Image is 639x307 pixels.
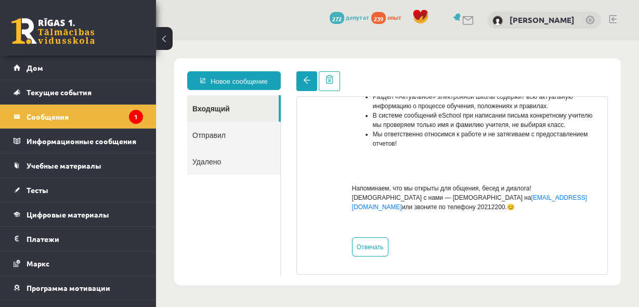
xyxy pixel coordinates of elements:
a: Отвечать [196,197,232,216]
font: Напоминаем, что мы открыты для общения, бесед и диалога! [DEMOGRAPHIC_DATA] с нами — [DEMOGRAPHIC... [196,145,375,161]
a: Платежи [14,227,143,251]
a: Информационные сообщения [14,129,143,153]
a: Программа мотивации [14,276,143,300]
font: 272 [332,15,342,23]
font: Маркс [27,259,49,268]
font: Учебные материалы [27,161,101,170]
font: Текущие события [27,87,92,97]
font: 239 [374,15,383,23]
a: Дом [14,56,143,80]
font: Отвечать [201,203,228,211]
a: Отправил [31,82,124,108]
img: Анастасия Смирнова [492,16,503,26]
a: Текущие события [14,80,143,104]
font: 1 [134,112,138,121]
font: Удалено [36,118,65,126]
font: Цифровые материалы [27,210,109,219]
font: Входящий [36,65,74,73]
font: опыт [387,13,402,21]
a: Входящий [31,55,123,82]
a: Цифровые материалы [14,202,143,226]
font: 😊 [351,163,359,171]
font: Тесты [27,185,48,195]
a: Учебные материалы [14,153,143,177]
a: Новое сообщение [31,31,125,50]
font: Программа мотивации [27,283,110,292]
a: Сообщения1 [14,105,143,129]
a: [PERSON_NAME] [510,15,575,25]
font: Дом [27,63,43,72]
font: Отправил [36,91,70,99]
font: Сообщения [27,112,69,121]
a: 239 опыт [371,13,407,21]
font: Новое сообщение [55,37,111,45]
a: Рижская 1-я средняя школа заочного обучения [11,18,95,44]
a: Удалено [31,108,124,135]
font: или звоните по телефону 20212200. [246,163,351,171]
a: Тесты [14,178,143,202]
a: Маркс [14,251,143,275]
a: 272 депутат [330,13,370,21]
font: В системе сообщений eSchool при написании письма конкретному учителю мы проверяем только имя и фа... [217,72,437,88]
font: Платежи [27,234,59,244]
font: Информационные сообщения [27,136,136,146]
font: Мы ответственно относимся к работе и не затягиваем с предоставлением отчетов! [217,91,432,107]
font: депутат [346,13,370,21]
